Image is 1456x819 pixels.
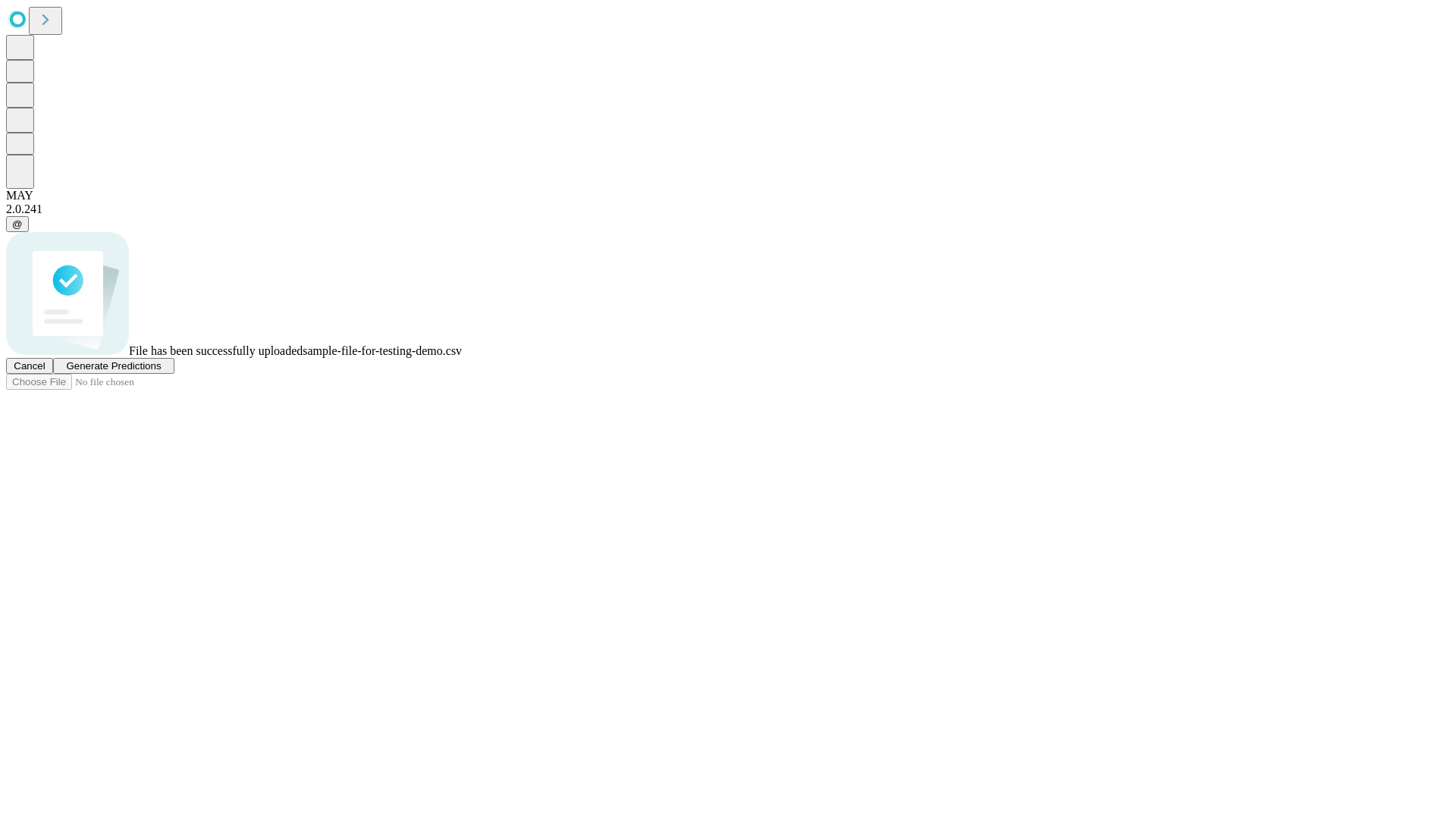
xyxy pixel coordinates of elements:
div: 2.0.241 [6,202,1450,216]
span: Cancel [14,360,45,372]
span: Generate Predictions [66,360,161,372]
button: Generate Predictions [53,358,174,374]
span: File has been successfully uploaded [129,344,303,357]
span: sample-file-for-testing-demo.csv [303,344,462,357]
div: MAY [6,189,1450,202]
button: @ [6,216,29,232]
button: Cancel [6,358,53,374]
span: @ [12,218,23,230]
